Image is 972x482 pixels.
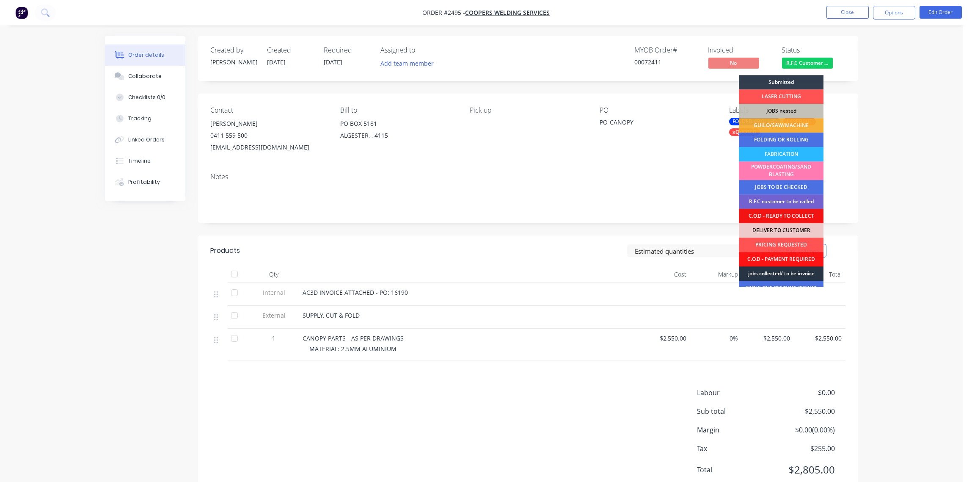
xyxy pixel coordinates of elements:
div: JOBS TO BE CHECKED [739,180,823,194]
div: Qty [249,266,300,283]
div: Markup [690,266,742,283]
a: Coopers Welding Services [465,9,550,17]
div: Required [324,46,371,54]
button: Profitability [105,172,185,193]
div: 00072411 [635,58,698,66]
span: $0.00 [772,388,835,398]
div: 0411 559 500 [211,130,327,141]
div: Created by [211,46,257,54]
button: Close [826,6,869,19]
div: Created [267,46,314,54]
div: Bill to [340,106,456,114]
div: FOLDING OR ROLLING [739,133,823,147]
div: xQUOTED [729,128,760,136]
span: No [708,58,759,68]
div: Cost [638,266,690,283]
div: PO [600,106,716,114]
div: C.O.D - PAYMENT REQUIRED [739,252,823,266]
div: ALGESTER, , 4115 [340,130,456,141]
div: Contact [211,106,327,114]
div: [EMAIL_ADDRESS][DOMAIN_NAME] [211,141,327,153]
span: Tax [697,443,773,454]
span: Total [697,465,773,475]
div: Order details [128,51,164,59]
div: jobs collected/ to be invoice [739,266,823,281]
div: Timeline [128,157,151,165]
span: External [252,311,296,320]
div: FABRICATION [739,147,823,161]
span: AC3D INVOICE ATTACHED - PO: 16190 [303,288,408,296]
button: Checklists 0/0 [105,87,185,108]
span: [DATE] [267,58,286,66]
span: MATERIAL: 2.5MM ALUMINIUM [310,345,397,353]
span: CANOPY PARTS - AS PER DRAWINGS [303,334,404,342]
span: Internal [252,288,296,297]
div: Pick up [470,106,586,114]
span: $2,550.00 [772,406,835,416]
div: Products [211,246,240,256]
button: Options [873,6,915,19]
span: 0% [693,334,738,343]
button: Add team member [381,58,438,69]
span: Margin [697,425,773,435]
div: LASER CUTTING [739,89,823,104]
div: Assigned to [381,46,465,54]
div: Tracking [128,115,151,122]
div: Invoiced [708,46,772,54]
div: MYOB Order # [635,46,698,54]
img: Factory [15,6,28,19]
div: DELIVER TO CUSTOMER [739,223,823,238]
div: POWDERCOATING/SAND BLASTING [739,161,823,180]
span: R.F.C Customer ... [782,58,833,68]
div: GUILO/SAW/MACHINE [739,118,823,133]
div: [PERSON_NAME] [211,118,327,130]
span: Sub total [697,406,773,416]
span: SUPPLY, CUT & FOLD [303,311,360,319]
div: C.O.D - READY TO COLLECT [739,209,823,223]
span: 1 [273,334,276,343]
span: $0.00 ( 0.00 %) [772,425,835,435]
div: JOBS nested [739,104,823,118]
div: Submitted [739,75,823,89]
button: Linked Orders [105,129,185,150]
span: $2,550.00 [642,334,687,343]
div: [PERSON_NAME]0411 559 500[EMAIL_ADDRESS][DOMAIN_NAME] [211,118,327,153]
span: [DATE] [324,58,343,66]
button: Order details [105,44,185,66]
div: PO BOX 5181ALGESTER, , 4115 [340,118,456,145]
div: Notes [211,173,845,181]
div: Profitability [128,178,160,186]
span: $2,550.00 [797,334,842,343]
button: Add team member [376,58,438,69]
div: Status [782,46,845,54]
div: [PERSON_NAME] [211,58,257,66]
div: Linked Orders [128,136,165,144]
div: PO BOX 5181 [340,118,456,130]
div: PRICING REQUESTED [739,238,823,252]
span: $255.00 [772,443,835,454]
button: Timeline [105,150,185,172]
span: $2,805.00 [772,462,835,477]
span: Labour [697,388,773,398]
div: FABULOUS PENDING PICKUP [739,281,823,295]
div: R.F.C customer to be called [739,194,823,209]
button: Edit Order [920,6,962,19]
button: R.F.C Customer ... [782,58,833,70]
div: Checklists 0/0 [128,94,165,101]
button: Collaborate [105,66,185,87]
div: Labels [729,106,845,114]
div: PO-CANOPY [600,118,705,130]
div: Collaborate [128,72,162,80]
span: Order #2495 - [422,9,465,17]
button: Tracking [105,108,185,129]
div: FOLDED / ROLLED [729,118,780,125]
span: $2,550.00 [745,334,790,343]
